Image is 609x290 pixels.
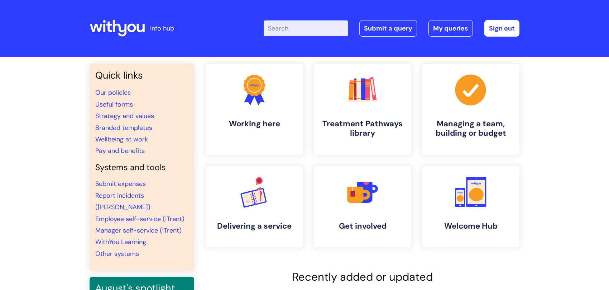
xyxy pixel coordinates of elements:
a: Manager self-service (iTrent) [95,226,182,235]
h4: Managing a team, building or budget [428,119,514,138]
h2: Recently added or updated [206,270,519,284]
a: Working here [206,64,303,155]
h4: Get involved [320,221,406,231]
a: Useful forms [95,100,133,109]
a: WithYou Learning [95,238,146,246]
a: Strategy and values [95,112,154,120]
input: Search [264,20,348,36]
a: Welcome Hub [422,166,519,247]
a: Treatment Pathways library [314,64,411,155]
h4: Treatment Pathways library [320,119,406,138]
a: Report incidents ([PERSON_NAME]) [95,191,150,211]
h4: Welcome Hub [428,221,514,231]
a: Wellbeing at work [95,135,148,144]
h4: Delivering a service [211,221,297,231]
a: Managing a team, building or budget [422,64,519,155]
a: Delivering a service [206,166,303,247]
h4: Working here [211,119,297,128]
div: | - [264,20,519,37]
a: Our policies [95,88,131,97]
a: Branded templates [95,123,152,132]
a: My queries [428,20,473,37]
h3: Quick links [95,70,188,81]
a: Submit a query [359,20,417,37]
a: Pay and benefits [95,146,145,155]
a: Other systems [95,249,139,258]
a: Employee self-service (iTrent) [95,215,184,223]
a: Submit expenses [95,179,146,188]
h4: Systems and tools [95,163,188,173]
a: Sign out [484,20,519,37]
p: info hub [150,23,174,34]
a: Get involved [314,166,411,247]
